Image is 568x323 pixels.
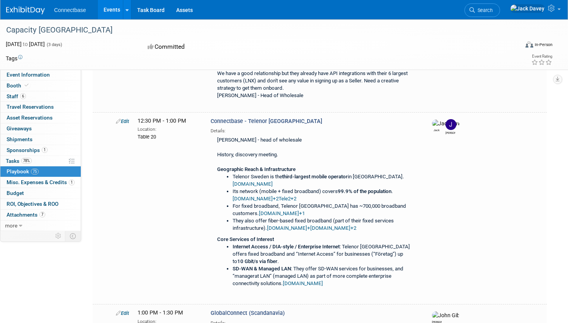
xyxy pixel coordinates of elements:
[0,113,81,123] a: Asset Reservations
[69,179,75,185] span: 1
[233,203,415,217] li: For fixed broadband, Telenor [GEOGRAPHIC_DATA] has ~700,000 broadband customers.
[475,7,493,13] span: Search
[5,222,17,229] span: more
[6,41,45,47] span: [DATE] [DATE]
[211,60,418,103] div: NOS is the second largest operator in [GEOGRAPHIC_DATA]. We have a good relationship but they alr...
[233,265,415,287] li: : They offer SD-WAN services for businesses, and “managerat LAN” (managed LAN) as part of more co...
[237,258,277,264] b: 10 Gbit/s via fiber
[283,280,323,286] a: [DOMAIN_NAME]
[233,196,296,202] a: [DOMAIN_NAME]+2Tele2+2
[6,158,32,164] span: Tasks
[7,179,75,185] span: Misc. Expenses & Credits
[0,220,81,231] a: more
[138,133,199,140] div: Table 20
[6,55,22,62] td: Tags
[534,42,553,48] div: In-Person
[0,177,81,188] a: Misc. Expenses & Credits1
[432,127,442,132] div: Jack Davey
[432,311,459,319] img: John Giblin
[0,145,81,156] a: Sponsorships1
[0,210,81,220] a: Attachments7
[211,118,322,125] span: Connectbase - Telenor [GEOGRAPHIC_DATA]
[7,201,58,207] span: ROI, Objectives & ROO
[0,199,81,209] a: ROI, Objectives & ROO
[217,166,296,172] b: Geographic Reach & Infrastructure
[116,118,129,124] a: Edit
[46,42,62,47] span: (3 days)
[138,118,186,124] span: 12:30 PM - 1:00 PM
[0,134,81,145] a: Shipments
[0,166,81,177] a: Playbook75
[211,310,285,316] span: GlobalConnect (Scandanavia)
[42,147,48,153] span: 1
[0,156,81,166] a: Tasks78%
[267,225,356,231] a: [DOMAIN_NAME]+[DOMAIN_NAME]+2
[531,55,552,58] div: Event Rating
[0,80,81,91] a: Booth
[446,119,456,130] img: James Grant
[525,41,533,48] img: Format-Inperson.png
[65,231,81,241] td: Toggle Event Tabs
[6,7,45,14] img: ExhibitDay
[432,120,459,127] img: Jack Davey
[233,217,415,232] li: They also offer fiber-based fixed broadband (part of their fixed services infrastructure).
[211,125,418,134] div: Details:
[0,70,81,80] a: Event Information
[7,168,39,174] span: Playbook
[233,173,415,188] li: Telenor Sweden is the in [GEOGRAPHIC_DATA].
[138,125,199,133] div: Location:
[7,136,32,142] span: Shipments
[116,310,129,316] a: Edit
[0,188,81,198] a: Budget
[338,188,391,194] b: 99.9% of the population
[145,40,320,54] div: Committed
[471,40,553,52] div: Event Format
[21,158,32,164] span: 78%
[233,188,415,203] li: Its network (mobile + fixed broadband) covers .
[52,231,65,241] td: Personalize Event Tab Strip
[217,236,274,242] b: Core Services of Interest
[282,174,348,179] b: third-largest mobile operator
[211,134,418,294] div: [PERSON_NAME] - head of wholesale History, discovery meeting.
[25,83,29,87] i: Booth reservation complete
[7,104,54,110] span: Travel Reservations
[0,102,81,112] a: Travel Reservations
[138,309,183,316] span: 1:00 PM - 1:30 PM
[233,244,340,250] b: Internet Access / DIA-style / Enterprise Internet
[0,123,81,134] a: Giveaways
[7,93,26,99] span: Staff
[233,266,291,272] b: SD-WAN & Managed LAN
[54,7,86,13] span: Connectbase
[510,4,545,13] img: Jack Davey
[233,243,415,265] li: : Telenor [GEOGRAPHIC_DATA] offers fixed broadband and “Internet Access” for businesses (“Företag...
[0,91,81,102] a: Staff6
[233,181,273,187] a: [DOMAIN_NAME]
[3,23,506,37] div: Capacity [GEOGRAPHIC_DATA]
[7,82,30,89] span: Booth
[20,93,26,99] span: 6
[7,212,45,218] span: Attachments
[464,3,500,17] a: Search
[22,41,29,47] span: to
[446,130,455,135] div: James Grant
[259,210,305,216] a: [DOMAIN_NAME]+1
[39,212,45,217] span: 7
[7,115,53,121] span: Asset Reservations
[7,125,32,132] span: Giveaways
[31,169,39,174] span: 75
[7,190,24,196] span: Budget
[7,72,50,78] span: Event Information
[7,147,48,153] span: Sponsorships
